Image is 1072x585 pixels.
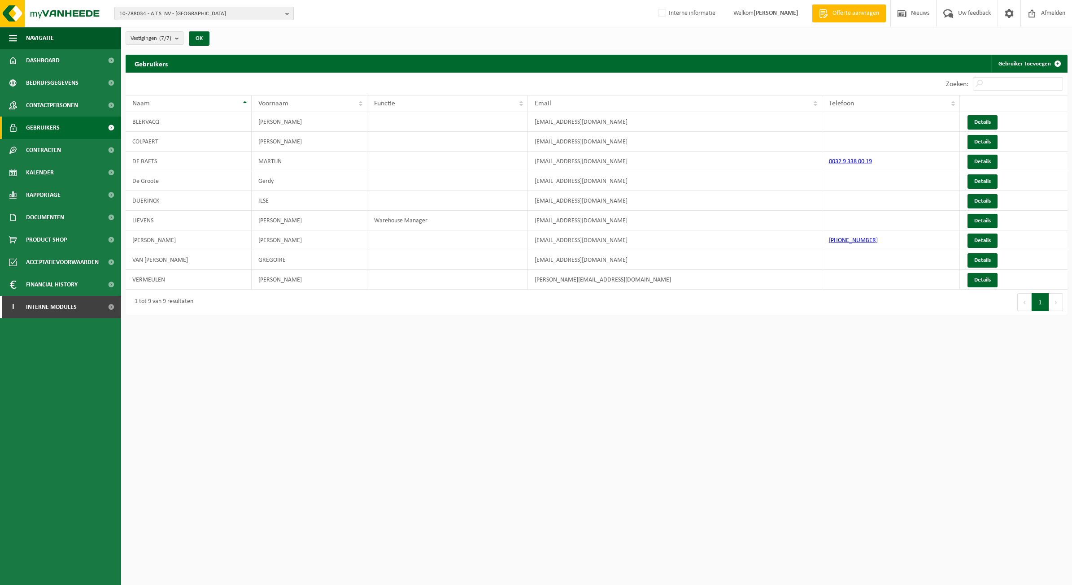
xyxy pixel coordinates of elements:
span: 10-788034 - A.T.S. NV - [GEOGRAPHIC_DATA] [119,7,282,21]
a: Details [967,155,998,169]
button: Previous [1017,293,1032,311]
td: [PERSON_NAME] [126,230,252,250]
span: Dashboard [26,49,60,72]
td: [EMAIL_ADDRESS][DOMAIN_NAME] [528,152,822,171]
button: OK [189,31,209,46]
span: Email [535,100,551,107]
span: Rapportage [26,184,61,206]
button: 1 [1032,293,1049,311]
a: Details [967,253,998,268]
td: [PERSON_NAME] [252,132,367,152]
a: Details [967,194,998,208]
td: [EMAIL_ADDRESS][DOMAIN_NAME] [528,211,822,230]
td: VAN [PERSON_NAME] [126,250,252,270]
td: ILSE [252,191,367,211]
a: 0032 9 338 00 19 [829,158,872,165]
td: [PERSON_NAME][EMAIL_ADDRESS][DOMAIN_NAME] [528,270,822,290]
count: (7/7) [159,35,171,41]
td: [EMAIL_ADDRESS][DOMAIN_NAME] [528,171,822,191]
td: GREGOIRE [252,250,367,270]
span: I [9,296,17,318]
span: Documenten [26,206,64,229]
td: [EMAIL_ADDRESS][DOMAIN_NAME] [528,230,822,250]
td: DE BAETS [126,152,252,171]
span: Bedrijfsgegevens [26,72,78,94]
td: MARTIJN [252,152,367,171]
a: Details [967,135,998,149]
span: Naam [132,100,150,107]
a: Gebruiker toevoegen [991,55,1067,73]
a: Offerte aanvragen [812,4,886,22]
td: Warehouse Manager [367,211,528,230]
td: [EMAIL_ADDRESS][DOMAIN_NAME] [528,112,822,132]
td: [PERSON_NAME] [252,112,367,132]
td: [PERSON_NAME] [252,270,367,290]
span: Voornaam [258,100,288,107]
td: BLERVACQ [126,112,252,132]
a: Details [967,214,998,228]
td: [PERSON_NAME] [252,211,367,230]
span: Product Shop [26,229,67,251]
td: VERMEULEN [126,270,252,290]
a: [PHONE_NUMBER] [829,237,878,244]
td: DUERINCK [126,191,252,211]
td: Gerdy [252,171,367,191]
h2: Gebruikers [126,55,177,72]
span: Gebruikers [26,117,60,139]
label: Interne informatie [656,7,715,20]
a: Details [967,273,998,287]
label: Zoeken: [946,81,968,88]
span: Kalender [26,161,54,184]
button: Next [1049,293,1063,311]
td: COLPAERT [126,132,252,152]
td: [EMAIL_ADDRESS][DOMAIN_NAME] [528,191,822,211]
td: [EMAIL_ADDRESS][DOMAIN_NAME] [528,132,822,152]
span: Navigatie [26,27,54,49]
td: [EMAIL_ADDRESS][DOMAIN_NAME] [528,250,822,270]
span: Offerte aanvragen [830,9,881,18]
span: Functie [374,100,395,107]
span: Vestigingen [131,32,171,45]
span: Contracten [26,139,61,161]
td: [PERSON_NAME] [252,230,367,250]
a: Details [967,115,998,130]
td: De Groote [126,171,252,191]
span: Acceptatievoorwaarden [26,251,99,273]
button: 10-788034 - A.T.S. NV - [GEOGRAPHIC_DATA] [114,7,294,20]
strong: [PERSON_NAME] [754,10,798,17]
a: Details [967,174,998,189]
span: Contactpersonen [26,94,78,117]
span: Telefoon [829,100,854,107]
td: LIEVENS [126,211,252,230]
a: Details [967,234,998,248]
span: Financial History [26,273,78,296]
button: Vestigingen(7/7) [126,31,183,45]
div: 1 tot 9 van 9 resultaten [130,294,193,310]
span: Interne modules [26,296,77,318]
